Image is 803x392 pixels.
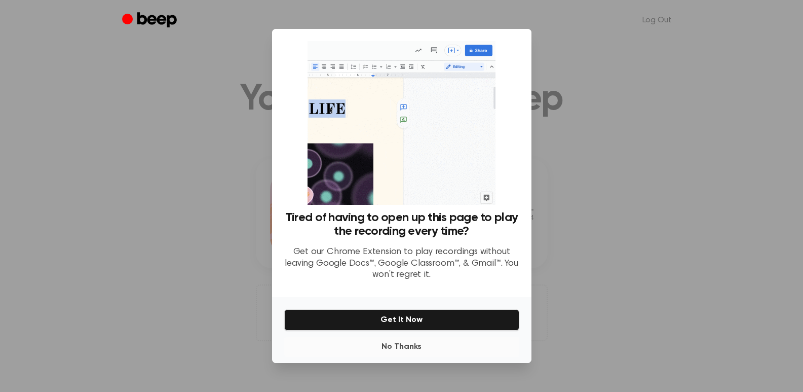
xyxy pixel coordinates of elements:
button: No Thanks [284,337,519,357]
h3: Tired of having to open up this page to play the recording every time? [284,211,519,238]
a: Beep [122,11,179,30]
img: Beep extension in action [308,41,495,205]
p: Get our Chrome Extension to play recordings without leaving Google Docs™, Google Classroom™, & Gm... [284,246,519,281]
button: Get It Now [284,309,519,331]
a: Log Out [632,8,681,32]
